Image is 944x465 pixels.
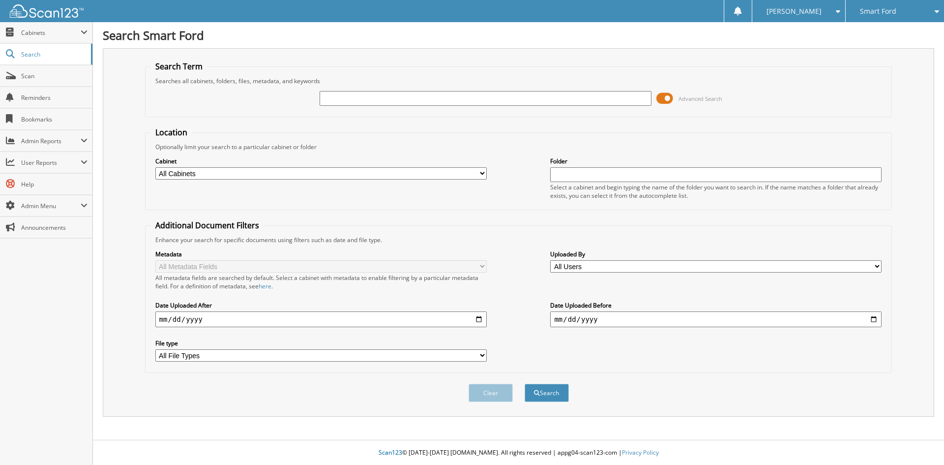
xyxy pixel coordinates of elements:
label: Folder [550,157,882,165]
div: Searches all cabinets, folders, files, metadata, and keywords [150,77,887,85]
a: Privacy Policy [622,448,659,457]
input: start [155,311,487,327]
div: All metadata fields are searched by default. Select a cabinet with metadata to enable filtering b... [155,274,487,290]
label: Uploaded By [550,250,882,258]
a: here [259,282,271,290]
span: Announcements [21,223,88,232]
label: Metadata [155,250,487,258]
img: scan123-logo-white.svg [10,4,84,18]
label: Cabinet [155,157,487,165]
div: Optionally limit your search to a particular cabinet or folder [150,143,887,151]
span: Reminders [21,93,88,102]
input: end [550,311,882,327]
label: File type [155,339,487,347]
div: © [DATE]-[DATE] [DOMAIN_NAME]. All rights reserved | appg04-scan123-com | [93,441,944,465]
span: Bookmarks [21,115,88,124]
legend: Search Term [150,61,207,72]
span: [PERSON_NAME] [767,8,822,14]
h1: Search Smart Ford [103,27,934,43]
span: Scan123 [379,448,402,457]
span: User Reports [21,158,81,167]
span: Smart Ford [860,8,896,14]
div: Select a cabinet and begin typing the name of the folder you want to search in. If the name match... [550,183,882,200]
button: Clear [469,384,513,402]
span: Scan [21,72,88,80]
span: Help [21,180,88,188]
button: Search [525,384,569,402]
span: Search [21,50,86,59]
span: Cabinets [21,29,81,37]
div: Enhance your search for specific documents using filters such as date and file type. [150,236,887,244]
span: Advanced Search [678,95,722,102]
legend: Location [150,127,192,138]
span: Admin Reports [21,137,81,145]
legend: Additional Document Filters [150,220,264,231]
label: Date Uploaded Before [550,301,882,310]
span: Admin Menu [21,202,81,210]
label: Date Uploaded After [155,301,487,310]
